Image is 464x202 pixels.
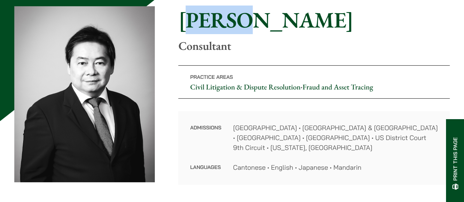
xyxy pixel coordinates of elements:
a: Civil Litigation & Dispute Resolution [190,82,300,92]
p: Consultant [178,39,450,53]
p: • [178,65,450,99]
dt: Languages [190,162,221,172]
a: Fraud and Asset Tracing [303,82,373,92]
dd: Cantonese • English • Japanese • Mandarin [233,162,438,172]
dd: [GEOGRAPHIC_DATA] • [GEOGRAPHIC_DATA] & [GEOGRAPHIC_DATA] • [GEOGRAPHIC_DATA] • [GEOGRAPHIC_DATA]... [233,123,438,153]
dt: Admissions [190,123,221,162]
h1: [PERSON_NAME] [178,7,450,33]
span: Practice Areas [190,74,233,80]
